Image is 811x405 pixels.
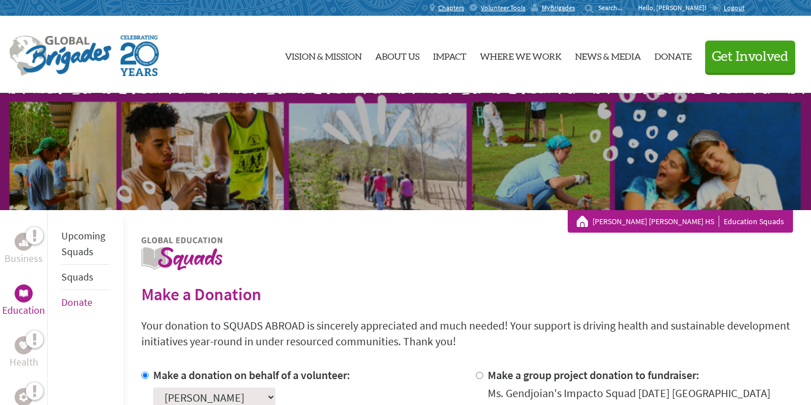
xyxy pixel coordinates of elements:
li: Donate [61,290,110,315]
p: Business [5,251,43,266]
img: Health [19,341,28,349]
h2: Make a Donation [141,284,793,304]
a: Donate [61,296,92,309]
a: BusinessBusiness [5,233,43,266]
span: Logout [724,3,745,12]
a: HealthHealth [10,336,38,370]
div: Business [15,233,33,251]
img: Business [19,237,28,246]
span: Chapters [438,3,464,12]
label: Make a donation on behalf of a volunteer: [153,368,350,382]
li: Upcoming Squads [61,224,110,265]
a: Vision & Mission [285,25,362,84]
a: About Us [375,25,420,84]
p: Health [10,354,38,370]
a: Donate [654,25,692,84]
img: logo-education.png [141,237,222,270]
p: Your donation to SQUADS ABROAD is sincerely appreciated and much needed! Your support is driving ... [141,318,793,349]
div: Ms. Gendjoian's Impacto Squad [DATE] [GEOGRAPHIC_DATA] [488,385,770,401]
label: Make a group project donation to fundraiser: [488,368,699,382]
a: Upcoming Squads [61,229,105,258]
a: Where We Work [480,25,562,84]
a: Logout [712,3,745,12]
a: Impact [433,25,466,84]
button: Get Involved [705,41,795,73]
img: STEM [19,393,28,402]
span: Volunteer Tools [481,3,525,12]
a: Squads [61,270,93,283]
div: Health [15,336,33,354]
div: Education Squads [577,216,784,227]
img: Global Brigades Celebrating 20 Years [121,35,159,76]
img: Education [19,290,28,297]
a: [PERSON_NAME] [PERSON_NAME] HS [592,216,719,227]
a: News & Media [575,25,641,84]
input: Search... [598,3,630,12]
li: Squads [61,265,110,290]
img: Global Brigades Logo [9,35,112,76]
span: MyBrigades [542,3,575,12]
span: Get Involved [712,50,788,64]
a: EducationEducation [2,284,45,318]
p: Education [2,302,45,318]
p: Hello, [PERSON_NAME]! [638,3,712,12]
div: Education [15,284,33,302]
